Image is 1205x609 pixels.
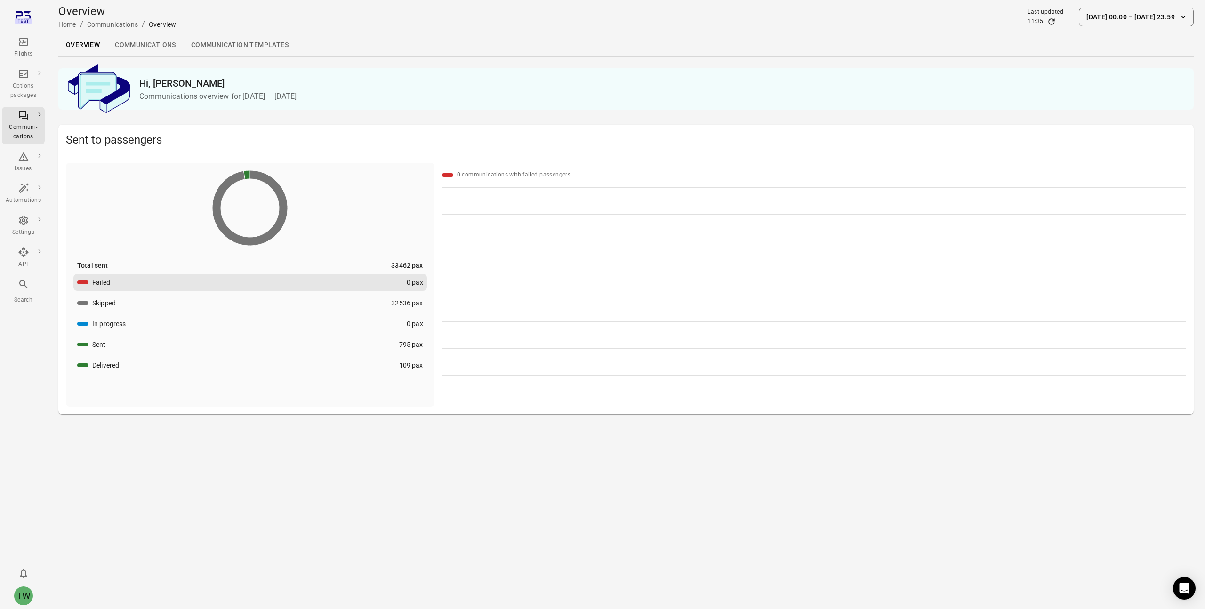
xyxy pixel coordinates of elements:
h2: Hi, [PERSON_NAME] [139,76,1186,91]
div: Failed [92,278,110,287]
div: Sent [92,340,106,349]
nav: Breadcrumbs [58,19,176,30]
div: Automations [6,196,41,205]
button: Notifications [14,564,33,583]
div: Options packages [6,81,41,100]
h1: Overview [58,4,176,19]
a: Issues [2,148,45,176]
div: Local navigation [58,34,1194,56]
div: Issues [6,164,41,174]
div: 11:35 [1028,17,1043,26]
div: Delivered [92,361,119,370]
button: Refresh data [1047,17,1056,26]
button: Failed0 pax [73,274,427,291]
div: Open Intercom Messenger [1173,577,1196,600]
h2: Sent to passengers [66,132,1186,147]
div: Last updated [1028,8,1063,17]
div: Communi-cations [6,123,41,142]
li: / [142,19,145,30]
button: [DATE] 00:00 – [DATE] 23:59 [1079,8,1194,26]
button: In progress0 pax [73,315,427,332]
div: Search [6,296,41,305]
div: 32536 pax [391,298,423,308]
button: Tony Wang [10,583,37,609]
button: Search [2,276,45,307]
a: Communication templates [184,34,296,56]
div: Flights [6,49,41,59]
div: TW [14,586,33,605]
div: Settings [6,228,41,237]
a: Flights [2,33,45,62]
a: Communications [87,21,138,28]
div: Skipped [92,298,116,308]
p: Communications overview for [DATE] – [DATE] [139,91,1186,102]
div: 0 pax [407,278,423,287]
div: 0 pax [407,319,423,329]
a: Communi-cations [2,107,45,144]
button: Delivered109 pax [73,357,427,374]
button: Skipped32536 pax [73,295,427,312]
div: In progress [92,319,126,329]
div: Overview [149,20,176,29]
a: Overview [58,34,107,56]
a: API [2,244,45,272]
li: / [80,19,83,30]
div: 33462 pax [391,261,423,270]
div: API [6,260,41,269]
a: Communications [107,34,184,56]
div: Total sent [77,261,108,270]
button: Sent795 pax [73,336,427,353]
div: 795 pax [399,340,423,349]
a: Options packages [2,65,45,103]
div: 0 communications with failed passengers [457,170,571,180]
a: Automations [2,180,45,208]
div: 109 pax [399,361,423,370]
a: Home [58,21,76,28]
a: Settings [2,212,45,240]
